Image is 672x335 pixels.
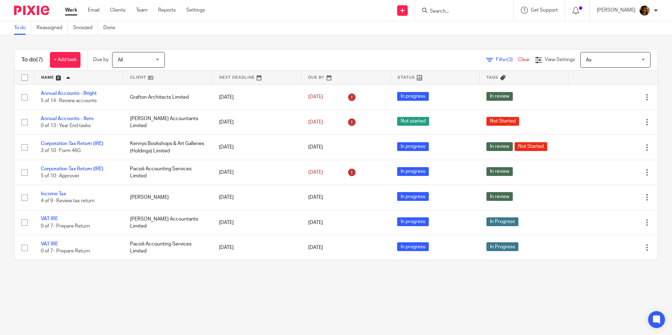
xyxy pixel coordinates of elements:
span: (3) [507,57,513,62]
a: VAT IRE [41,216,58,221]
td: [DATE] [212,85,301,110]
span: Get Support [531,8,558,13]
span: [DATE] [308,220,323,225]
span: [DATE] [308,170,323,175]
span: In progress [397,142,429,151]
td: [DATE] [212,135,301,160]
span: 0 of 7 · Prepare Return [41,249,90,254]
span: [DATE] [308,120,323,125]
span: [DATE] [308,195,323,200]
img: Arvinder.jpeg [639,5,650,16]
span: In review [486,192,513,201]
span: View Settings [545,57,575,62]
span: In Progress [486,242,518,251]
a: + Add task [50,52,80,68]
a: Reports [158,7,176,14]
h1: To do [21,56,43,64]
span: Not started [397,117,429,126]
a: Corporation Tax Return (IRE) [41,166,103,171]
span: (7) [36,57,43,63]
span: [DATE] [308,95,323,100]
td: Pacioli Accounting Services Limited [123,160,212,185]
a: Income Tax [41,191,66,196]
span: [DATE] [308,245,323,250]
a: Email [88,7,99,14]
a: VAT IRE [41,242,58,247]
span: Not Started [486,117,519,126]
td: [PERSON_NAME] [123,185,212,210]
span: All [118,58,123,63]
td: Kennys Bookshops & Art Galleries (Holdings) Limited [123,135,212,160]
td: [PERSON_NAME] Accountants Limited [123,110,212,134]
a: Team [136,7,148,14]
span: In Progress [486,217,518,226]
span: As [586,58,592,63]
span: In progress [397,167,429,176]
a: Reassigned [37,21,68,35]
span: Tags [486,75,498,79]
span: Filter [496,57,518,62]
td: [DATE] [212,110,301,134]
a: To do [14,21,31,35]
span: In progress [397,217,429,226]
span: In progress [397,192,429,201]
td: [DATE] [212,160,301,185]
span: In progress [397,242,429,251]
p: [PERSON_NAME] [597,7,635,14]
span: 5 of 14 · Review accounts [41,98,97,103]
td: [PERSON_NAME] Accountants Limited [123,210,212,235]
span: 3 of 10 · Form 46G [41,149,81,153]
a: Corporation Tax Return (IRE) [41,141,103,146]
a: Done [103,21,121,35]
span: 4 of 9 · Review tax return [41,199,95,204]
span: Not Started [515,142,547,151]
a: Work [65,7,77,14]
span: In progress [397,92,429,101]
p: Due by [93,56,109,63]
td: Pacioli Accounting Services Limited [123,235,212,260]
a: Annual Accounts - Xero [41,116,93,121]
a: Clear [518,57,530,62]
input: Search [429,8,492,15]
a: Clients [110,7,125,14]
span: In review [486,92,513,101]
a: Snoozed [73,21,98,35]
a: Settings [186,7,205,14]
td: [DATE] [212,235,301,260]
span: 5 of 10 · Approver [41,173,79,178]
span: 0 of 13 · Year End tasks [41,123,91,128]
td: [DATE] [212,210,301,235]
span: In review [486,142,513,151]
span: 0 of 7 · Prepare Return [41,224,90,229]
span: [DATE] [308,145,323,150]
td: [DATE] [212,185,301,210]
span: In review [486,167,513,176]
img: Pixie [14,6,49,15]
td: Grafton Architects Limited [123,85,212,110]
a: Annual Accounts - Bright [41,91,97,96]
